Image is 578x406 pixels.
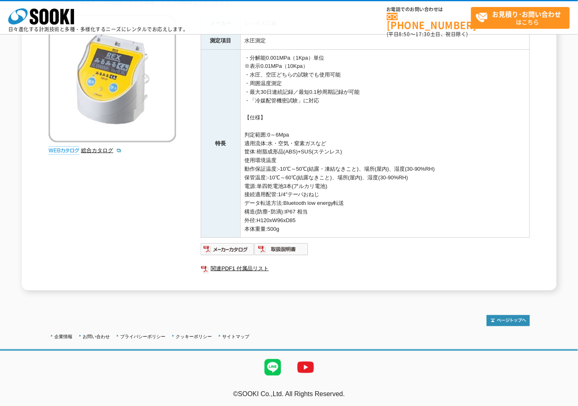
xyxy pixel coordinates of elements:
a: サイトマップ [223,334,250,339]
strong: お見積り･お問い合わせ [492,9,562,19]
span: お電話でのお問い合わせは [387,7,471,12]
a: お見積り･お問い合わせはこちら [471,7,570,29]
a: [PHONE_NUMBER] [387,13,471,30]
img: webカタログ [49,146,79,155]
p: 日々進化する計測技術と多種・多様化するニーズにレンタルでお応えします。 [8,27,188,32]
td: 水圧測定 [240,32,529,49]
a: 取扱説明書 [255,248,309,255]
img: トップページへ [487,315,530,326]
img: LINE [256,351,289,384]
img: メーカーカタログ [201,243,255,256]
th: 測定項目 [201,32,240,49]
td: ・分解能0.001MPa（1Kpa）単位 ※表示0.01MPa（10Kpa） ・水圧、空圧どちらの試験でも使用可能 ・周囲温度測定 ・最大30日連続記録／最短0.1秒周期記録が可能 ・「冷媒配管... [240,49,529,238]
img: みるみるくん 圧力試験器Ⅲ TKR12P [49,15,176,142]
span: (平日 ～ 土日、祝日除く) [387,30,468,38]
a: 企業情報 [55,334,73,339]
a: プライバシーポリシー [121,334,166,339]
a: テストMail [546,399,578,406]
img: YouTube [289,351,322,384]
a: 総合カタログ [81,147,122,153]
a: 関連PDF1 付属品リスト [201,263,530,274]
th: 特長 [201,49,240,238]
span: はこちら [476,7,569,28]
img: 取扱説明書 [255,243,309,256]
a: クッキーポリシー [176,334,212,339]
span: 17:30 [416,30,430,38]
a: メーカーカタログ [201,248,255,255]
span: 8:50 [399,30,411,38]
a: お問い合わせ [83,334,110,339]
